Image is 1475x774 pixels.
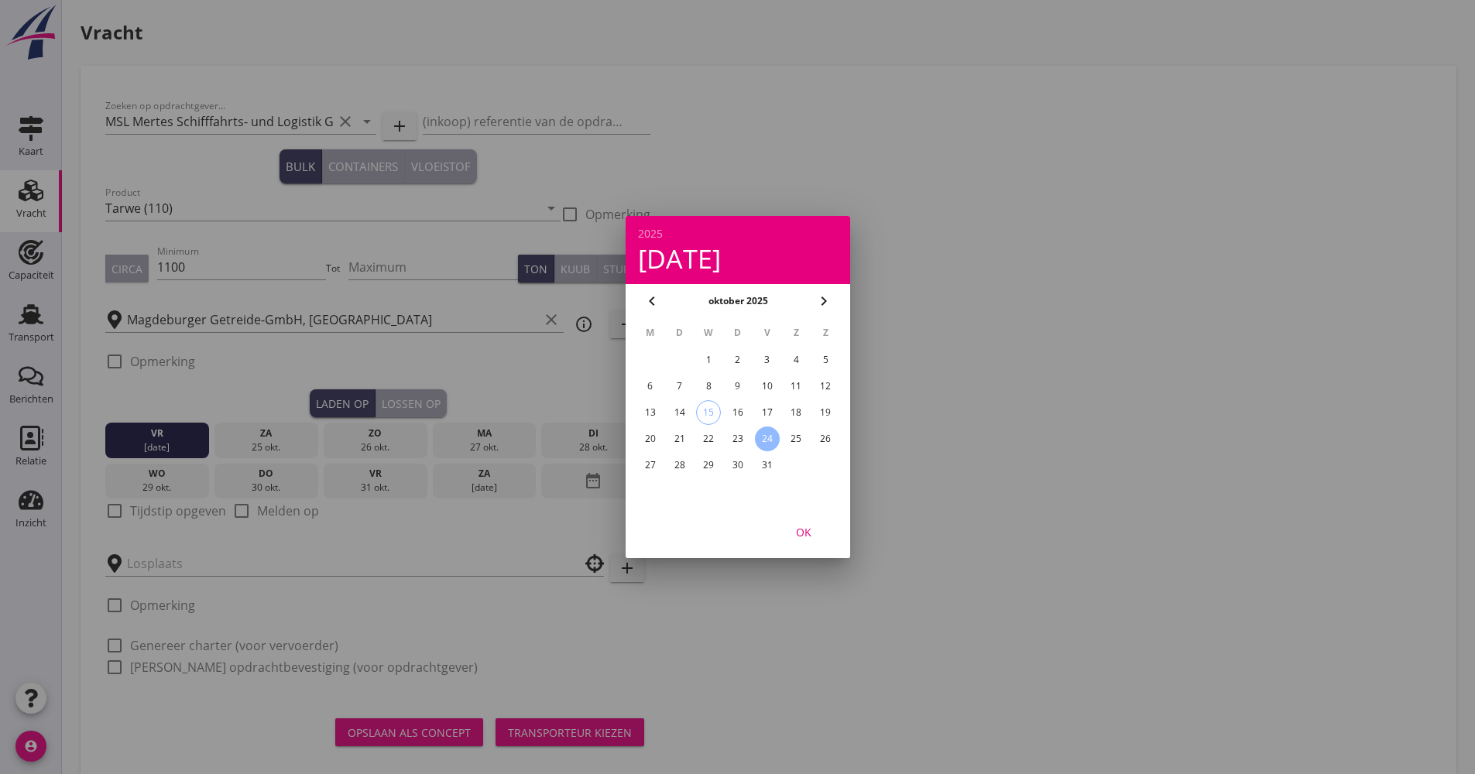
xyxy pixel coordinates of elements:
[753,320,780,346] th: V
[725,374,750,399] button: 9
[637,400,662,425] button: 13
[643,292,661,310] i: chevron_left
[637,426,662,451] button: 20
[638,228,838,239] div: 2025
[638,245,838,272] div: [DATE]
[813,374,838,399] button: 12
[725,453,750,478] button: 30
[770,518,838,546] button: OK
[784,348,808,372] button: 4
[754,374,779,399] button: 10
[725,400,750,425] button: 16
[637,374,662,399] button: 6
[696,348,721,372] button: 1
[667,374,691,399] button: 7
[754,426,779,451] button: 24
[696,453,721,478] button: 29
[754,348,779,372] button: 3
[784,426,808,451] button: 25
[782,320,810,346] th: Z
[784,400,808,425] button: 18
[636,320,664,346] th: M
[725,348,750,372] button: 2
[754,453,779,478] button: 31
[813,426,838,451] button: 26
[696,400,721,425] button: 15
[695,320,722,346] th: W
[637,453,662,478] button: 27
[696,374,721,399] button: 8
[782,524,825,540] div: OK
[813,348,838,372] button: 5
[811,320,839,346] th: Z
[754,400,779,425] button: 17
[815,292,833,310] i: chevron_right
[725,426,750,451] button: 23
[667,400,691,425] button: 14
[667,453,691,478] button: 28
[724,320,752,346] th: D
[665,320,693,346] th: D
[697,401,720,424] div: 15
[784,374,808,399] button: 11
[667,426,691,451] button: 21
[696,426,721,451] button: 22
[813,400,838,425] button: 19
[703,289,772,313] button: oktober 2025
